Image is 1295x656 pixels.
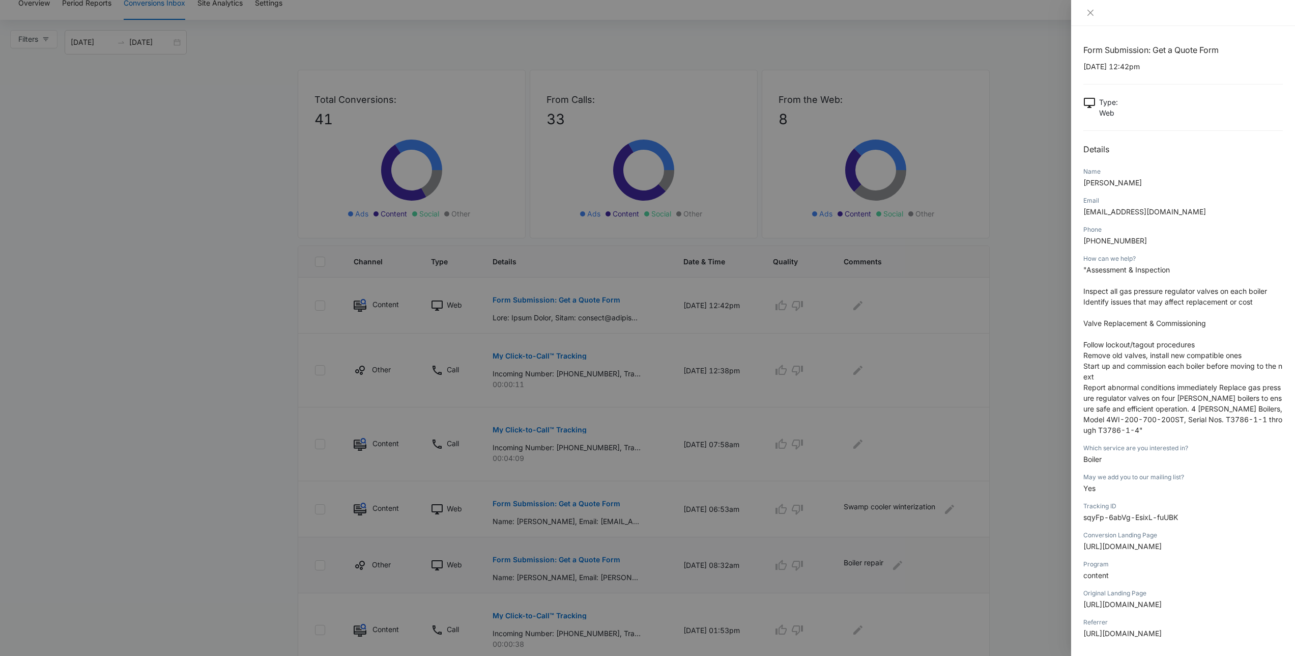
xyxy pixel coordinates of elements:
[1083,473,1283,482] div: May we add you to our mailing list?
[1083,225,1283,234] div: Phone
[1099,97,1118,107] p: Type :
[1083,61,1283,72] p: [DATE] 12:42pm
[1083,542,1162,551] span: [URL][DOMAIN_NAME]
[1083,560,1283,569] div: Program
[1083,444,1283,453] div: Which service are you interested in?
[1083,167,1283,176] div: Name
[1083,265,1170,274] span: "Assessment & Inspection
[1083,484,1096,493] span: Yes
[1083,178,1142,187] span: [PERSON_NAME]
[1083,455,1102,463] span: Boiler
[1083,8,1098,17] button: Close
[1083,571,1109,580] span: content
[1083,589,1283,598] div: Original Landing Page
[1083,351,1242,360] span: Remove old valves, install new compatible ones
[1083,340,1195,349] span: Follow lockout/tagout procedures
[1083,207,1206,216] span: [EMAIL_ADDRESS][DOMAIN_NAME]
[1083,319,1206,327] span: Valve Replacement & Commissioning
[1083,618,1283,627] div: Referrer
[1083,254,1283,263] div: How can we help?
[1083,383,1282,434] span: Report abnormal conditions immediately Replace gas pressure regulator valves on four [PERSON_NAME...
[1083,297,1253,306] span: Identify issues that may affect replacement or cost
[1083,196,1283,205] div: Email
[1083,143,1283,155] h2: Details
[1083,362,1282,381] span: Start up and commission each boiler before moving to the next
[1083,236,1147,245] span: [PHONE_NUMBER]
[1083,531,1283,540] div: Conversion Landing Page
[1099,107,1118,118] p: Web
[1083,513,1178,522] span: sqyFp-6abVg-EsixL-fuUBK
[1086,9,1095,17] span: close
[1083,629,1162,638] span: [URL][DOMAIN_NAME]
[1083,44,1283,56] h1: Form Submission: Get a Quote Form
[1083,287,1267,295] span: Inspect all gas pressure regulator valves on each boiler
[1083,600,1162,609] span: [URL][DOMAIN_NAME]
[1083,502,1283,511] div: Tracking ID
